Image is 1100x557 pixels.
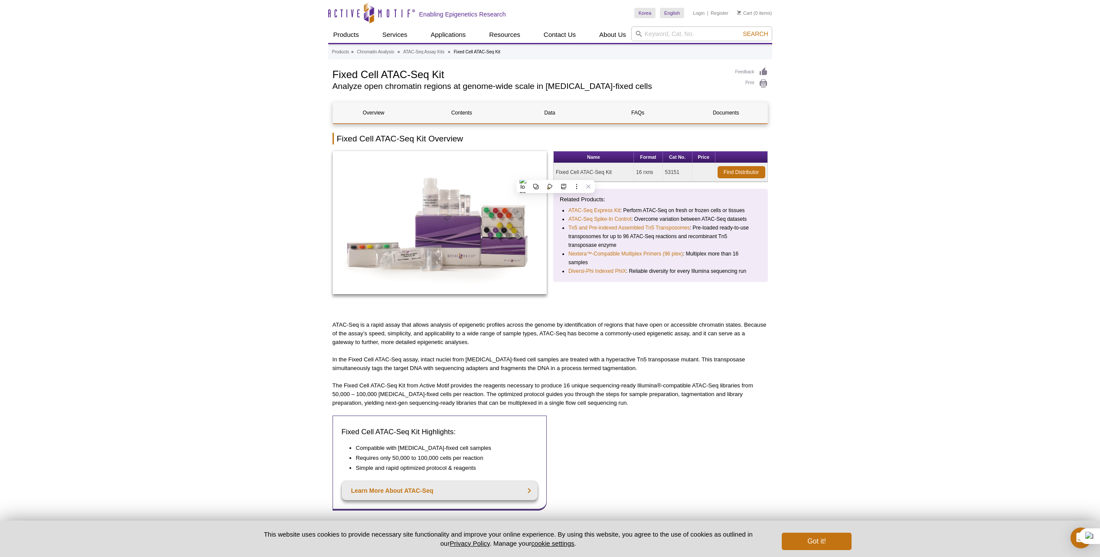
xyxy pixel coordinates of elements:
[634,8,656,18] a: Korea
[685,102,767,123] a: Documents
[333,82,727,90] h2: Analyze open chromatin regions at genome-wide scale in [MEDICAL_DATA]-fixed cells
[377,26,413,43] a: Services
[539,26,581,43] a: Contact Us
[509,102,591,123] a: Data
[560,195,761,204] p: Related Products:
[531,540,574,547] button: cookie settings
[568,206,620,215] a: ATAC-Seq Express Kit
[737,10,752,16] a: Cart
[740,30,770,38] button: Search
[568,267,626,275] a: Diversi-Phi Indexed PhiX
[342,481,538,500] a: Learn More About ATAC-Seq
[328,26,364,43] a: Products
[568,215,631,223] a: ATAC-Seq Spike-In Control
[568,223,754,249] li: : Pre-loaded ready-to-use transposomes for up to 96 ATAC-Seq reactions and recombinant Tn5 transp...
[718,166,765,178] a: Find Distributor
[568,215,754,223] li: : Overcome variation between ATAC-Seq datasets
[421,102,503,123] a: Contents
[597,102,679,123] a: FAQs
[553,416,768,536] iframe: Intro to ATAC-Seq: Method overview and comparison to ChIP-Seq
[333,102,415,123] a: Overview
[425,26,471,43] a: Applications
[568,223,690,232] a: Tn5 and Pre-indexed Assembled Tn5 Transposomes
[782,533,851,550] button: Got it!
[333,133,768,144] h2: Fixed Cell ATAC-Seq Kit Overview
[631,26,772,41] input: Keyword, Cat. No.
[450,540,490,547] a: Privacy Policy
[634,163,663,182] td: 16 rxns
[356,444,529,452] li: Compatible with [MEDICAL_DATA]-fixed cell samples
[333,321,768,347] p: ATAC-Seq is a rapid assay that allows analysis of epigenetic profiles across the genome by identi...
[568,249,683,258] a: Nextera™-Compatible Multiplex Primers (96 plex)
[1071,528,1091,548] div: Open Intercom Messenger
[737,10,741,15] img: Your Cart
[249,530,768,548] p: This website uses cookies to provide necessary site functionality and improve your online experie...
[333,381,768,407] p: The Fixed Cell ATAC-Seq Kit from Active Motif provides the reagents necessary to produce 16 uniqu...
[663,163,692,182] td: 53151
[333,67,727,80] h1: Fixed Cell ATAC-Seq Kit
[554,163,634,182] td: Fixed Cell ATAC-Seq Kit
[663,151,692,163] th: Cat No.
[454,49,500,54] li: Fixed Cell ATAC-Seq Kit
[554,151,634,163] th: Name
[660,8,684,18] a: English
[693,10,705,16] a: Login
[342,427,538,437] h3: Fixed Cell ATAC-Seq Kit Highlights:
[707,8,708,18] li: |
[692,151,715,163] th: Price
[711,10,728,16] a: Register
[332,48,349,56] a: Products
[737,8,772,18] li: (0 items)
[356,464,529,472] li: Simple and rapid optimized protocol & reagents
[333,355,768,373] p: In the Fixed Cell ATAC-Seq assay, intact nuclei from [MEDICAL_DATA]-fixed cell samples are treate...
[419,10,506,18] h2: Enabling Epigenetics Research
[743,30,768,37] span: Search
[568,267,754,275] li: : Reliable diversity for every Illumina sequencing run
[403,48,444,56] a: ATAC-Seq Assay Kits
[333,151,547,294] img: CUT&Tag-IT Assay Kit - Tissue
[735,79,768,88] a: Print
[448,49,450,54] li: »
[594,26,631,43] a: About Us
[398,49,400,54] li: »
[568,206,754,215] li: : Perform ATAC-Seq on fresh or frozen cells or tissues
[484,26,526,43] a: Resources
[634,151,663,163] th: Format
[735,67,768,77] a: Feedback
[568,249,754,267] li: : Multiplex more than 16 samples
[357,48,394,56] a: Chromatin Analysis
[351,49,354,54] li: »
[356,454,529,462] li: Requires only 50,000 to 100,000 cells per reaction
